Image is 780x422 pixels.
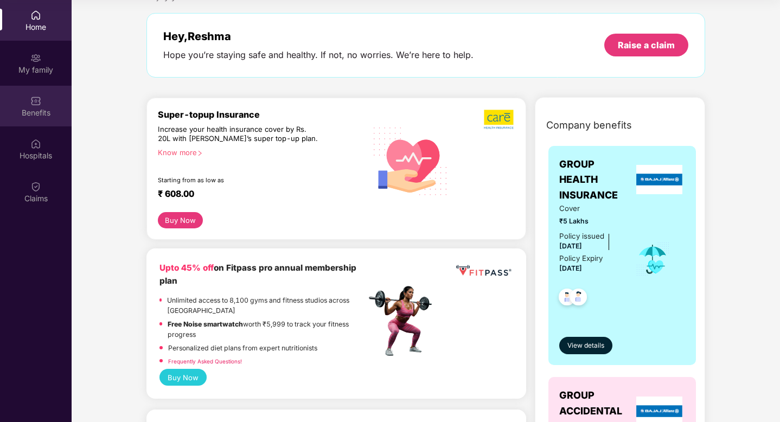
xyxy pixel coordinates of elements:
[30,138,41,149] img: svg+xml;base64,PHN2ZyBpZD0iSG9zcGl0YWxzIiB4bWxucz0iaHR0cDovL3d3dy53My5vcmcvMjAwMC9zdmciIHdpZHRoPS...
[168,319,366,340] p: worth ₹5,999 to track your fitness progress
[168,358,242,365] a: Frequently Asked Questions!
[167,295,366,316] p: Unlimited access to 8,100 gyms and fitness studios across [GEOGRAPHIC_DATA]
[635,241,670,277] img: icon
[30,95,41,106] img: svg+xml;base64,PHN2ZyBpZD0iQmVuZWZpdHMiIHhtbG5zPSJodHRwOi8vd3d3LnczLm9yZy8yMDAwL3N2ZyIgd2lkdGg9Ij...
[30,53,41,63] img: svg+xml;base64,PHN2ZyB3aWR0aD0iMjAiIGhlaWdodD0iMjAiIHZpZXdCb3g9IjAgMCAyMCAyMCIgZmlsbD0ibm9uZSIgeG...
[168,320,243,328] strong: Free Noise smartwatch
[30,10,41,21] img: svg+xml;base64,PHN2ZyBpZD0iSG9tZSIgeG1sbnM9Imh0dHA6Ly93d3cudzMub3JnLzIwMDAvc3ZnIiB3aWR0aD0iMjAiIG...
[559,264,582,272] span: [DATE]
[366,115,456,206] img: svg+xml;base64,PHN2ZyB4bWxucz0iaHR0cDovL3d3dy53My5vcmcvMjAwMC9zdmciIHhtbG5zOnhsaW5rPSJodHRwOi8vd3...
[158,109,366,120] div: Super-topup Insurance
[636,165,683,194] img: insurerLogo
[159,263,356,286] b: on Fitpass pro annual membership plan
[559,157,634,203] span: GROUP HEALTH INSURANCE
[559,203,621,214] span: Cover
[559,231,604,242] div: Policy issued
[546,118,632,133] span: Company benefits
[158,148,360,156] div: Know more
[159,263,214,273] b: Upto 45% off
[163,30,474,43] div: Hey, Reshma
[366,283,442,359] img: fpp.png
[559,253,603,264] div: Policy Expiry
[565,285,592,312] img: svg+xml;base64,PHN2ZyB4bWxucz0iaHR0cDovL3d3dy53My5vcmcvMjAwMC9zdmciIHdpZHRoPSI0OC45NDMiIGhlaWdodD...
[158,212,203,228] button: Buy Now
[158,188,355,201] div: ₹ 608.00
[168,343,317,353] p: Personalized diet plans from expert nutritionists
[159,369,207,386] button: Buy Now
[559,216,621,226] span: ₹5 Lakhs
[484,109,515,130] img: b5dec4f62d2307b9de63beb79f102df3.png
[618,39,675,51] div: Raise a claim
[559,242,582,250] span: [DATE]
[559,337,612,354] button: View details
[197,150,203,156] span: right
[158,125,319,144] div: Increase your health insurance cover by Rs. 20L with [PERSON_NAME]’s super top-up plan.
[158,176,320,184] div: Starting from as low as
[30,181,41,192] img: svg+xml;base64,PHN2ZyBpZD0iQ2xhaW0iIHhtbG5zPSJodHRwOi8vd3d3LnczLm9yZy8yMDAwL3N2ZyIgd2lkdGg9IjIwIi...
[554,285,580,312] img: svg+xml;base64,PHN2ZyB4bWxucz0iaHR0cDovL3d3dy53My5vcmcvMjAwMC9zdmciIHdpZHRoPSI0OC45NDMiIGhlaWdodD...
[454,261,513,280] img: fppp.png
[163,49,474,61] div: Hope you’re staying safe and healthy. If not, no worries. We’re here to help.
[567,341,604,351] span: View details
